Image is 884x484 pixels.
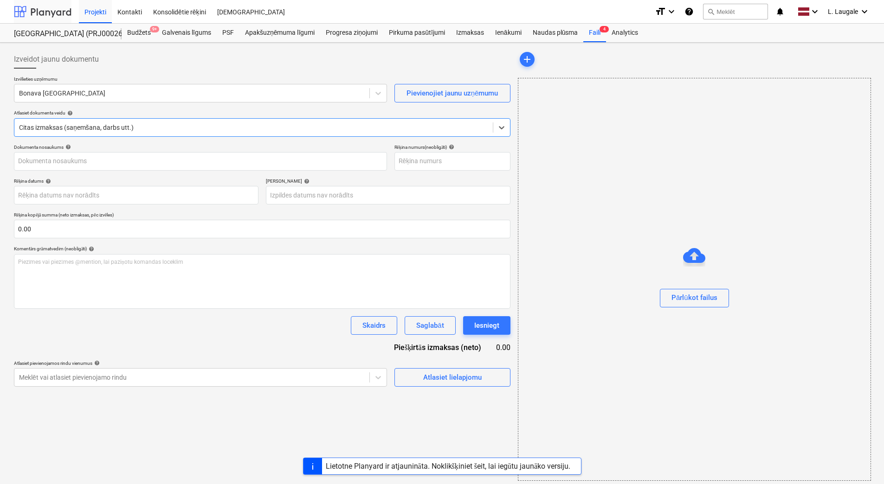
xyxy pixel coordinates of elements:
[14,76,387,84] p: Izvēlieties uzņēmumu
[600,26,609,32] span: 4
[14,220,510,238] input: Rēķina kopējā summa (neto izmaksas, pēc izvēles)
[423,371,482,383] div: Atlasiet lielapjomu
[775,6,785,17] i: notifications
[326,462,571,471] div: Lietotne Planyard ir atjaunināta. Noklikšķiniet šeit, lai iegūtu jaunāko versiju.
[394,144,510,150] div: Rēķina numurs (neobligāti)
[394,84,510,102] button: Pievienojiet jaunu uzņēmumu
[447,144,454,150] span: help
[362,319,386,331] div: Skaidrs
[64,144,71,150] span: help
[660,289,729,307] button: Pārlūkot failus
[583,24,606,42] div: Faili
[809,6,820,17] i: keyboard_arrow_down
[14,29,110,39] div: [GEOGRAPHIC_DATA] (PRJ0002627, K-1 un K-2(2.kārta) 2601960
[463,316,510,335] button: Iesniegt
[44,178,51,184] span: help
[394,152,510,171] input: Rēķina numurs
[859,6,870,17] i: keyboard_arrow_down
[666,6,677,17] i: keyboard_arrow_down
[150,26,159,32] span: 9+
[451,24,490,42] a: Izmaksas
[671,292,717,304] div: Pārlūkot failus
[302,178,310,184] span: help
[606,24,644,42] a: Analytics
[266,178,510,184] div: [PERSON_NAME]
[522,54,533,65] span: add
[14,152,387,171] input: Dokumenta nosaukums
[684,6,694,17] i: Zināšanu pamats
[14,144,387,150] div: Dokumenta nosaukums
[394,368,510,387] button: Atlasiet lielapjomu
[65,110,73,116] span: help
[217,24,239,42] a: PSF
[583,24,606,42] a: Faili4
[405,316,455,335] button: Saglabāt
[92,360,100,366] span: help
[122,24,156,42] div: Budžets
[527,24,584,42] a: Naudas plūsma
[87,246,94,252] span: help
[387,342,496,353] div: Piešķirtās izmaksas (neto)
[474,319,499,331] div: Iesniegt
[14,186,258,204] input: Rēķina datums nav norādīts
[239,24,320,42] a: Apakšuzņēmuma līgumi
[416,319,444,331] div: Saglabāt
[828,8,858,15] span: L. Laugale
[703,4,768,19] button: Meklēt
[707,8,715,15] span: search
[838,439,884,484] iframe: Chat Widget
[14,110,510,116] div: Atlasiet dokumenta veidu
[655,6,666,17] i: format_size
[351,316,397,335] button: Skaidrs
[496,342,510,353] div: 0.00
[407,87,498,99] div: Pievienojiet jaunu uzņēmumu
[14,212,510,220] p: Rēķina kopējā summa (neto izmaksas, pēc izvēles)
[266,186,510,204] input: Izpildes datums nav norādīts
[383,24,451,42] a: Pirkuma pasūtījumi
[490,24,527,42] a: Ienākumi
[14,246,510,252] div: Komentārs grāmatvedim (neobligāti)
[14,178,258,184] div: Rēķina datums
[14,360,387,366] div: Atlasiet pievienojamos rindu vienumus
[156,24,217,42] a: Galvenais līgums
[14,54,99,65] span: Izveidot jaunu dokumentu
[122,24,156,42] a: Budžets9+
[320,24,383,42] a: Progresa ziņojumi
[518,78,871,481] div: Pārlūkot failus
